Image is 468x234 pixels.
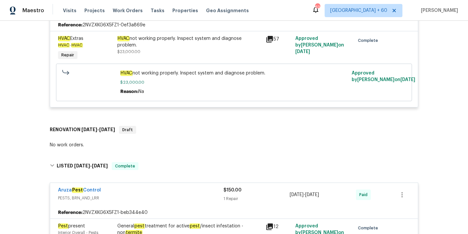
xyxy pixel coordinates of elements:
[58,223,68,229] em: Pest
[58,188,101,193] a: AruzaPestControl
[58,36,83,41] span: Extras
[112,163,138,169] span: Complete
[418,7,458,14] span: [PERSON_NAME]
[290,192,304,197] span: [DATE]
[57,162,108,170] h6: LISTED
[50,142,418,148] div: No work orders.
[58,195,223,201] span: PESTS, BRN_AND_LRR
[117,35,262,48] div: not working properly. Inspect system and diagnose problem.
[266,223,291,231] div: 12
[120,71,132,76] em: HVAC
[58,223,85,229] span: present
[206,7,249,14] span: Geo Assignments
[58,36,70,41] em: HVAC
[113,7,143,14] span: Work Orders
[50,207,418,219] div: 2NVZXKG6X5FZ1-beb344e40
[99,127,115,132] span: [DATE]
[81,127,115,132] span: -
[120,127,135,133] span: Draft
[295,49,310,54] span: [DATE]
[120,70,348,76] span: not working properly. Inspect system and diagnose problem.
[48,156,420,177] div: LISTED [DATE]-[DATE]Complete
[81,127,97,132] span: [DATE]
[120,79,348,86] span: $23,000.00
[84,7,105,14] span: Projects
[48,119,420,140] div: RENOVATION [DATE]-[DATE]Draft
[358,225,381,231] span: Complete
[290,191,319,198] span: -
[58,209,82,216] b: Reference:
[92,163,108,168] span: [DATE]
[400,77,415,82] span: [DATE]
[138,89,144,94] span: Na
[358,37,381,44] span: Complete
[58,43,83,47] span: -
[315,4,320,11] div: 620
[223,195,290,202] div: 1 Repair
[117,50,140,54] span: $23,000.00
[352,71,415,82] span: Approved by [PERSON_NAME] on
[295,36,344,54] span: Approved by [PERSON_NAME] on
[71,43,83,47] em: HVAC
[74,163,108,168] span: -
[50,19,418,31] div: 2NVZXKG6X5FZ1-0ef3a869e
[59,52,77,58] span: Repair
[58,43,70,47] em: HVAC
[72,188,83,193] em: Pest
[330,7,387,14] span: [GEOGRAPHIC_DATA] + 60
[305,192,319,197] span: [DATE]
[117,36,130,41] em: HVAC
[223,188,242,192] span: $150.00
[190,223,200,229] em: pest
[359,191,370,198] span: Paid
[22,7,44,14] span: Maestro
[58,22,82,28] b: Reference:
[172,7,198,14] span: Properties
[120,89,138,94] span: Reason:
[74,163,90,168] span: [DATE]
[266,35,291,43] div: 57
[63,7,76,14] span: Visits
[134,223,145,229] em: pest
[151,8,164,13] span: Tasks
[50,126,115,134] h6: RENOVATION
